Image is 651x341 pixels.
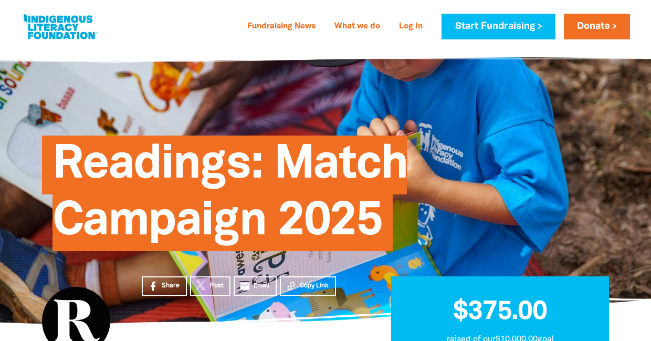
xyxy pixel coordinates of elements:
[239,281,250,292] i: email
[453,300,547,324] span: $375.00
[328,18,386,35] a: What we do
[142,276,187,296] a: Share
[234,276,277,296] a: emailEmail
[300,281,329,291] span: Copy Link
[190,276,230,296] a: Post
[393,18,429,35] a: Log In
[280,276,336,296] button: Copy Link
[241,18,322,35] a: Fundraising News
[564,14,630,39] a: Donate
[52,143,407,251] span: Readings: Match Campaign 2025
[210,281,223,291] span: Post
[442,14,555,39] a: Start Fundraising
[254,281,269,291] span: Email
[162,281,180,291] span: Share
